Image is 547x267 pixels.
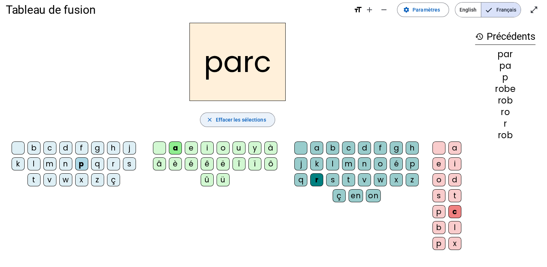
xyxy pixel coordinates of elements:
[294,173,307,186] div: q
[358,157,371,170] div: n
[342,141,355,154] div: c
[448,141,461,154] div: a
[310,141,323,154] div: a
[215,115,266,124] span: Effacer les sélections
[432,173,445,186] div: o
[455,3,481,17] span: English
[349,189,363,202] div: en
[59,157,72,170] div: n
[217,173,230,186] div: ü
[397,3,449,17] button: Paramètres
[481,3,521,17] span: Français
[403,7,410,13] mat-icon: settings
[185,157,198,170] div: é
[432,237,445,250] div: p
[455,2,521,17] mat-button-toggle-group: Language selection
[358,173,371,186] div: v
[326,141,339,154] div: b
[232,141,245,154] div: u
[107,173,120,186] div: ç
[153,157,166,170] div: â
[185,141,198,154] div: e
[358,141,371,154] div: d
[201,141,214,154] div: i
[475,50,535,59] div: par
[169,141,182,154] div: a
[475,32,484,41] mat-icon: history
[475,131,535,140] div: rob
[248,157,261,170] div: ï
[217,157,230,170] div: ë
[354,5,362,14] mat-icon: format_size
[75,157,88,170] div: p
[75,141,88,154] div: f
[530,5,538,14] mat-icon: open_in_full
[475,85,535,93] div: robe
[448,205,461,218] div: c
[448,189,461,202] div: t
[432,157,445,170] div: e
[475,119,535,128] div: r
[59,141,72,154] div: d
[390,173,403,186] div: x
[406,141,419,154] div: h
[264,157,277,170] div: ô
[406,173,419,186] div: z
[264,141,277,154] div: à
[365,5,374,14] mat-icon: add
[91,141,104,154] div: g
[326,157,339,170] div: l
[294,157,307,170] div: j
[43,157,56,170] div: m
[342,157,355,170] div: m
[475,62,535,70] div: pa
[475,108,535,116] div: ro
[448,237,461,250] div: x
[448,221,461,234] div: l
[123,157,136,170] div: s
[232,157,245,170] div: î
[377,3,391,17] button: Diminuer la taille de la police
[475,96,535,105] div: rob
[107,157,120,170] div: r
[248,141,261,154] div: y
[107,141,120,154] div: h
[406,157,419,170] div: p
[27,157,40,170] div: l
[374,157,387,170] div: o
[43,141,56,154] div: c
[91,157,104,170] div: q
[326,173,339,186] div: s
[12,157,25,170] div: k
[201,173,214,186] div: û
[27,141,40,154] div: b
[123,141,136,154] div: j
[374,141,387,154] div: f
[390,141,403,154] div: g
[189,23,286,101] h2: parc
[217,141,230,154] div: o
[342,173,355,186] div: t
[366,189,381,202] div: on
[169,157,182,170] div: è
[310,173,323,186] div: r
[59,173,72,186] div: w
[413,5,440,14] span: Paramètres
[200,113,275,127] button: Effacer les sélections
[527,3,541,17] button: Entrer en plein écran
[43,173,56,186] div: v
[448,173,461,186] div: d
[310,157,323,170] div: k
[448,157,461,170] div: i
[374,173,387,186] div: w
[27,173,40,186] div: t
[75,173,88,186] div: x
[432,189,445,202] div: s
[432,221,445,234] div: b
[475,29,535,45] h3: Précédents
[380,5,388,14] mat-icon: remove
[432,205,445,218] div: p
[206,116,213,123] mat-icon: close
[201,157,214,170] div: ê
[390,157,403,170] div: é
